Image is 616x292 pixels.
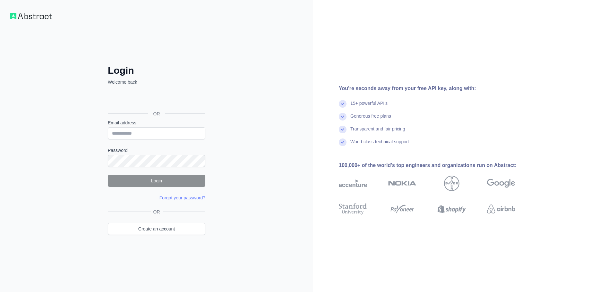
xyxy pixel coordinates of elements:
a: Create an account [108,223,205,235]
div: 100,000+ of the world's top engineers and organizations run on Abstract: [339,162,536,169]
img: airbnb [487,202,515,216]
button: Login [108,175,205,187]
img: check mark [339,113,346,121]
span: OR [148,111,165,117]
img: bayer [444,176,459,191]
img: stanford university [339,202,367,216]
img: payoneer [388,202,416,216]
a: Forgot your password? [159,195,205,200]
img: check mark [339,100,346,108]
div: Generous free plans [350,113,391,126]
img: shopify [438,202,466,216]
div: World-class technical support [350,138,409,151]
img: check mark [339,138,346,146]
label: Email address [108,120,205,126]
label: Password [108,147,205,154]
h2: Login [108,65,205,76]
div: Transparent and fair pricing [350,126,405,138]
p: Welcome back [108,79,205,85]
iframe: Sign in with Google Button [105,92,207,106]
img: google [487,176,515,191]
div: You're seconds away from your free API key, along with: [339,85,536,92]
img: nokia [388,176,416,191]
img: Workflow [10,13,52,19]
img: accenture [339,176,367,191]
span: OR [151,209,163,215]
div: 15+ powerful API's [350,100,388,113]
img: check mark [339,126,346,133]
